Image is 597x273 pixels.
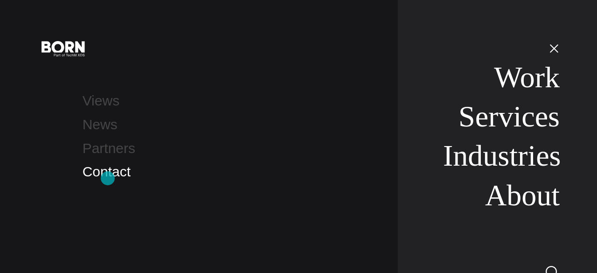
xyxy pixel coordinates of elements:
a: Work [494,61,560,94]
a: Industries [443,139,561,172]
a: About [485,179,560,212]
a: Partners [83,140,135,156]
a: Views [83,93,119,108]
button: Open [543,38,565,58]
a: Services [458,100,560,133]
a: Contact [83,164,131,179]
a: News [83,117,118,132]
